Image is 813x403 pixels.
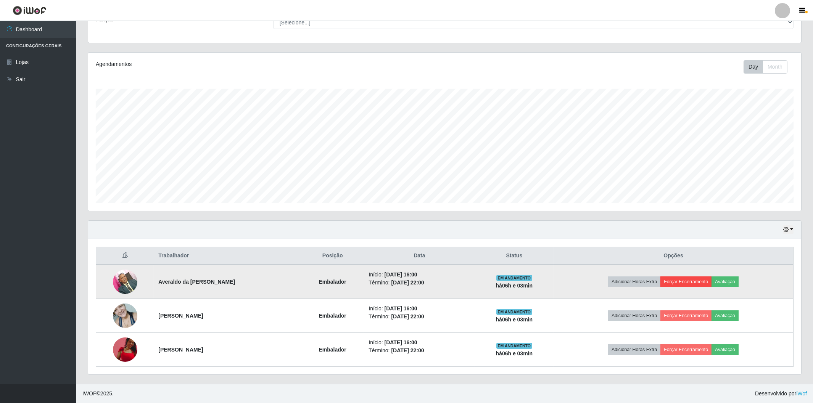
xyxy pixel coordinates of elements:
[369,279,470,287] li: Término:
[113,337,137,362] img: 1752572320216.jpeg
[796,390,807,397] a: iWof
[319,313,346,319] strong: Embalador
[154,247,301,265] th: Trabalhador
[744,60,763,74] button: Day
[660,344,712,355] button: Forçar Encerramento
[712,344,739,355] button: Avaliação
[158,347,203,353] strong: [PERSON_NAME]
[158,279,235,285] strong: Averaldo da [PERSON_NAME]
[496,350,533,356] strong: há 06 h e 03 min
[496,343,533,349] span: EM ANDAMENTO
[496,309,533,315] span: EM ANDAMENTO
[82,390,97,397] span: IWOF
[475,247,554,265] th: Status
[712,276,739,287] button: Avaliação
[496,316,533,323] strong: há 06 h e 03 min
[755,390,807,398] span: Desenvolvido por
[96,60,380,68] div: Agendamentos
[319,279,346,285] strong: Embalador
[369,347,470,355] li: Término:
[364,247,475,265] th: Data
[301,247,364,265] th: Posição
[319,347,346,353] strong: Embalador
[13,6,47,15] img: CoreUI Logo
[113,299,137,332] img: 1714959691742.jpeg
[158,313,203,319] strong: [PERSON_NAME]
[608,310,660,321] button: Adicionar Horas Extra
[391,313,424,320] time: [DATE] 22:00
[369,271,470,279] li: Início:
[369,305,470,313] li: Início:
[385,305,417,311] time: [DATE] 16:00
[763,60,787,74] button: Month
[608,344,660,355] button: Adicionar Horas Extra
[385,271,417,278] time: [DATE] 16:00
[496,283,533,289] strong: há 06 h e 03 min
[369,339,470,347] li: Início:
[82,390,114,398] span: © 2025 .
[391,279,424,286] time: [DATE] 22:00
[744,60,787,74] div: First group
[744,60,794,74] div: Toolbar with button groups
[385,339,417,345] time: [DATE] 16:00
[712,310,739,321] button: Avaliação
[660,310,712,321] button: Forçar Encerramento
[608,276,660,287] button: Adicionar Horas Extra
[391,347,424,353] time: [DATE] 22:00
[113,265,137,298] img: 1697117733428.jpeg
[496,275,533,281] span: EM ANDAMENTO
[660,276,712,287] button: Forçar Encerramento
[554,247,793,265] th: Opções
[369,313,470,321] li: Término:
